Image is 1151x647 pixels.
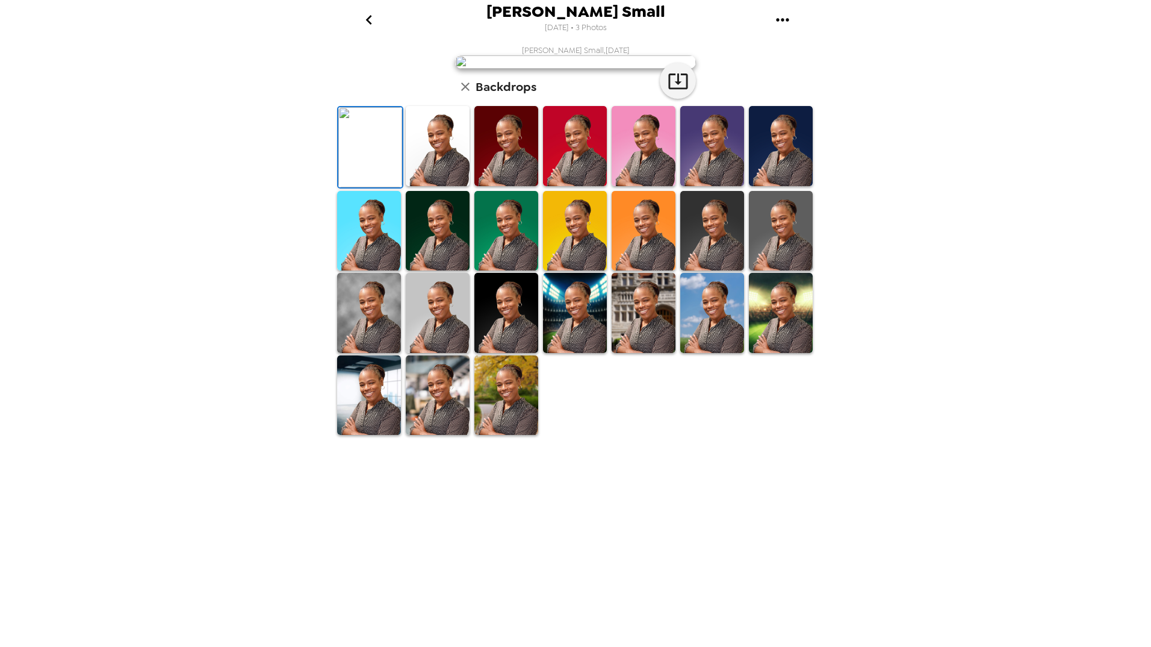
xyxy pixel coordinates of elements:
span: [DATE] • 3 Photos [545,20,607,36]
h6: Backdrops [476,77,536,96]
span: [PERSON_NAME] Small , [DATE] [522,45,630,55]
img: Original [338,107,402,187]
img: user [455,55,696,69]
span: [PERSON_NAME] Small [486,4,665,20]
